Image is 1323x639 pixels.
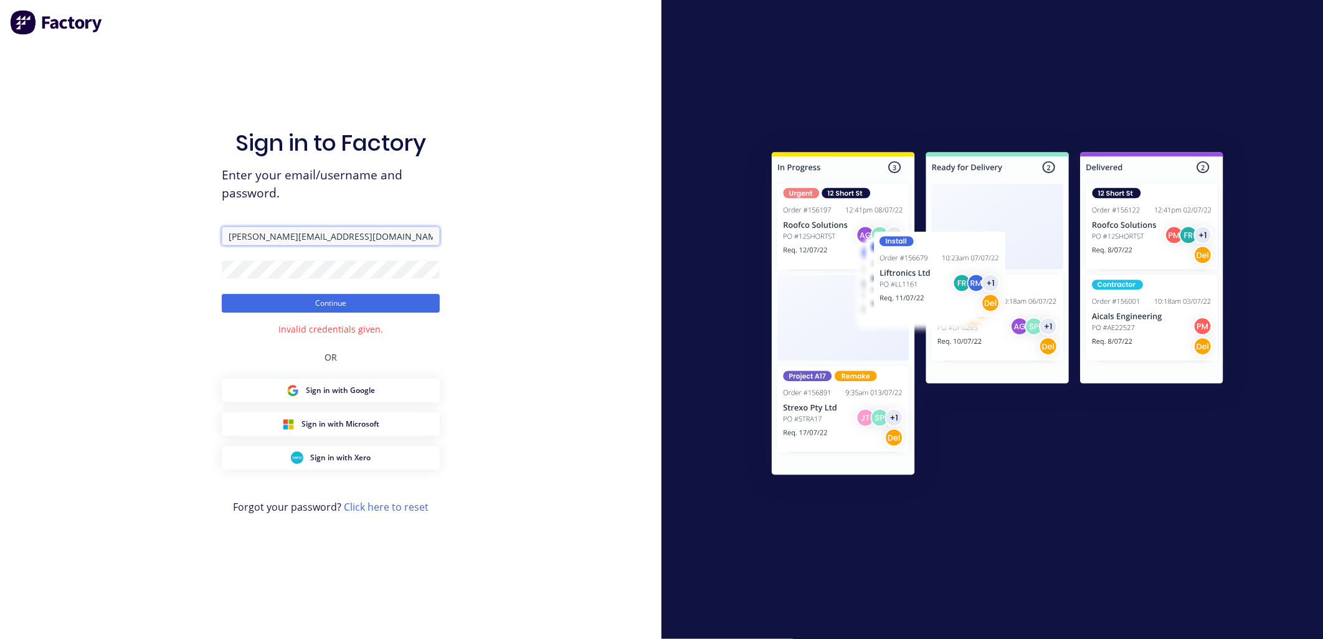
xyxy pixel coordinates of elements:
[291,452,303,464] img: Xero Sign in
[222,379,440,402] button: Google Sign inSign in with Google
[233,499,429,514] span: Forgot your password?
[302,419,380,430] span: Sign in with Microsoft
[325,336,337,379] div: OR
[222,166,440,202] span: Enter your email/username and password.
[306,385,376,396] span: Sign in with Google
[222,412,440,436] button: Microsoft Sign inSign in with Microsoft
[744,127,1251,504] img: Sign in
[235,130,426,156] h1: Sign in to Factory
[222,294,440,313] button: Continue
[344,500,429,514] a: Click here to reset
[222,227,440,245] input: Email/Username
[10,10,103,35] img: Factory
[287,384,299,397] img: Google Sign in
[222,446,440,470] button: Xero Sign inSign in with Xero
[278,323,383,336] div: Invalid credentials given.
[282,418,295,430] img: Microsoft Sign in
[311,452,371,463] span: Sign in with Xero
